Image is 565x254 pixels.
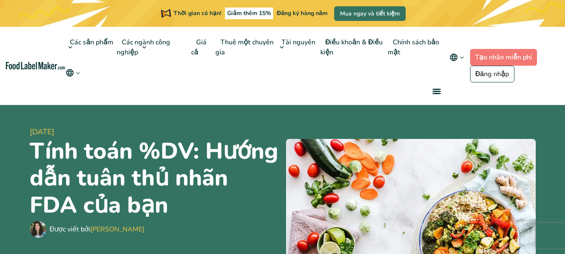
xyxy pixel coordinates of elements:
[320,27,383,68] a: Điều khoản & Điều kiện
[70,38,113,47] font: Các sản phẩm
[191,27,207,68] a: Giá cả
[90,225,144,234] a: [PERSON_NAME]
[334,6,406,21] a: Mua ngay và tiết kiệm
[476,69,509,79] font: Đăng nhập
[215,38,274,57] font: Thuê một chuyên gia
[117,27,170,68] a: Các ngành công nghiệp
[30,221,46,238] img: Maria Abi Hanna - Nhà sản xuất nhãn thực phẩm
[276,27,316,68] a: Tài nguyên
[470,49,537,66] a: Tạo nhãn miễn phí
[30,127,54,137] font: [DATE]
[117,38,170,57] font: Các ngành công nghiệp
[50,225,91,234] font: Được viết bởi
[475,53,532,62] font: Tạo nhãn miễn phí
[215,27,274,68] a: Thuê một chuyên gia
[470,66,514,82] a: Đăng nhập
[277,9,327,17] font: Đăng ký hàng năm
[320,38,383,57] font: Điều khoản & Điều kiện
[388,38,439,57] font: Chính sách bảo mật
[281,38,315,47] font: Tài nguyên
[227,9,271,17] font: Giảm thêm 15%
[340,10,400,18] font: Mua ngay và tiết kiệm
[30,136,278,221] font: Tính toán %DV: Hướng dẫn tuân thủ nhãn FDA của bạn
[422,78,449,105] a: thực đơn
[191,38,207,57] font: Giá cả
[174,9,221,17] font: Thời gian có hạn!
[388,27,439,68] a: Chính sách bảo mật
[65,27,114,68] a: Các sản phẩm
